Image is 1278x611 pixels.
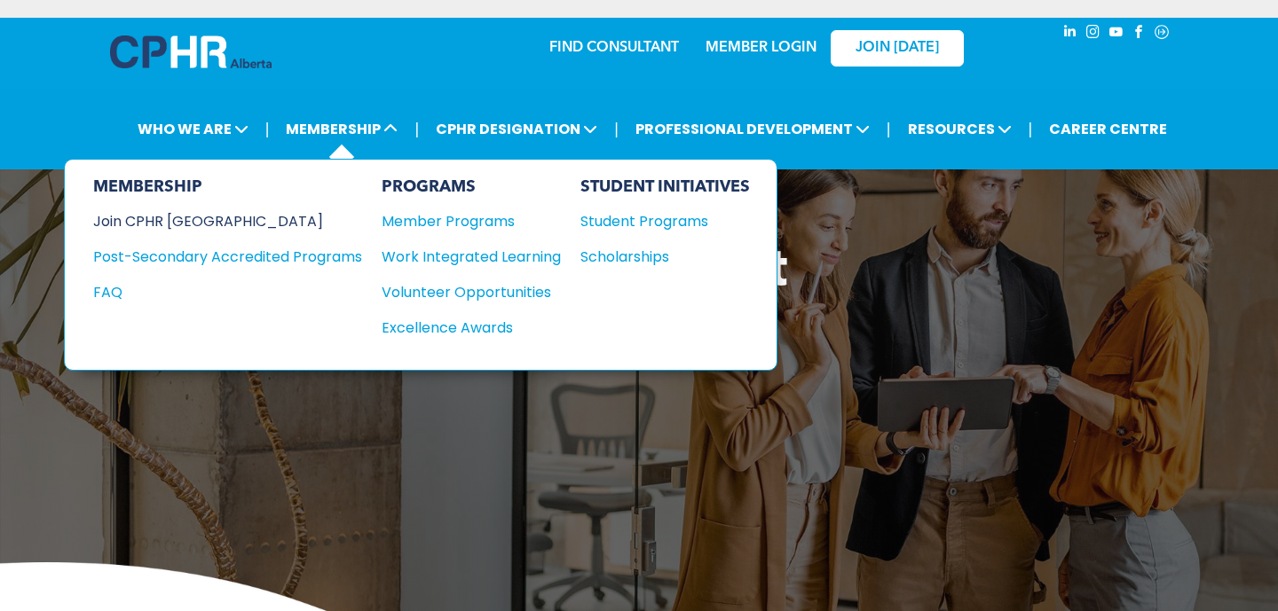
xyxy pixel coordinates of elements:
div: PROGRAMS [382,177,561,197]
div: Scholarships [580,246,733,268]
div: Volunteer Opportunities [382,281,543,303]
span: PROFESSIONAL DEVELOPMENT [630,113,875,145]
a: JOIN [DATE] [831,30,964,67]
div: MEMBERSHIP [93,177,362,197]
span: WHO WE ARE [132,113,254,145]
span: MEMBERSHIP [280,113,403,145]
img: A blue and white logo for cp alberta [110,35,272,68]
div: STUDENT INITIATIVES [580,177,750,197]
a: facebook [1129,22,1148,46]
span: RESOURCES [903,113,1017,145]
div: FAQ [93,281,335,303]
li: | [1029,111,1033,147]
a: MEMBER LOGIN [706,41,816,55]
div: Post-Secondary Accredited Programs [93,246,335,268]
div: Member Programs [382,210,543,232]
div: Excellence Awards [382,317,543,339]
a: CAREER CENTRE [1044,113,1172,145]
li: | [614,111,619,147]
a: linkedin [1060,22,1079,46]
li: | [265,111,270,147]
div: Student Programs [580,210,733,232]
a: Volunteer Opportunities [382,281,561,303]
a: Student Programs [580,210,750,232]
a: Post-Secondary Accredited Programs [93,246,362,268]
div: Join CPHR [GEOGRAPHIC_DATA] [93,210,335,232]
a: FIND CONSULTANT [549,41,679,55]
a: Scholarships [580,246,750,268]
a: Social network [1152,22,1171,46]
a: Join CPHR [GEOGRAPHIC_DATA] [93,210,362,232]
div: Work Integrated Learning [382,246,543,268]
li: | [414,111,419,147]
a: Work Integrated Learning [382,246,561,268]
a: Excellence Awards [382,317,561,339]
a: FAQ [93,281,362,303]
span: JOIN [DATE] [856,40,939,57]
span: CPHR DESIGNATION [430,113,603,145]
li: | [887,111,891,147]
a: Member Programs [382,210,561,232]
a: youtube [1106,22,1125,46]
a: instagram [1083,22,1102,46]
